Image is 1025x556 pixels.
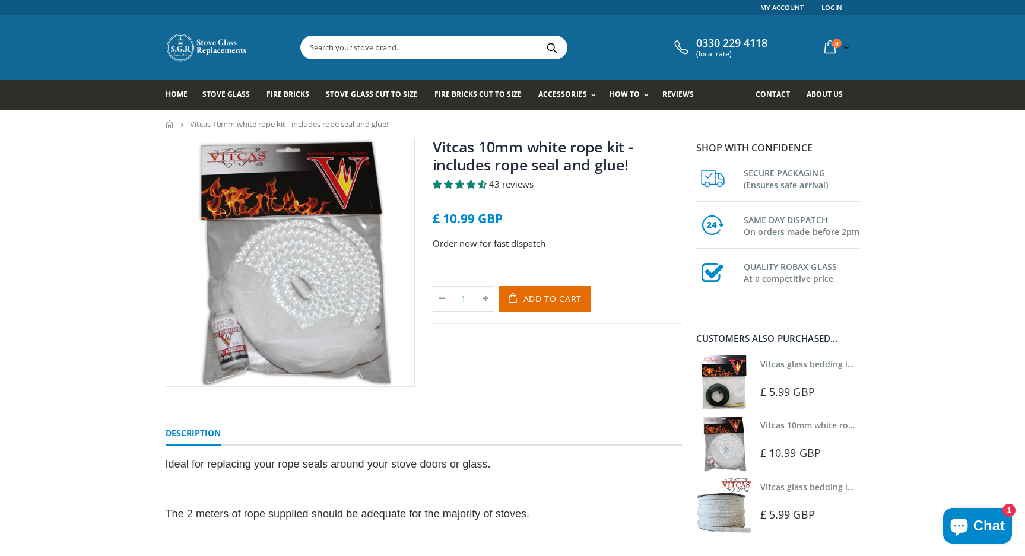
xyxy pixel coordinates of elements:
a: Vitcas 10mm white rope kit - includes rope seal and glue! [433,136,633,174]
img: Vitcas stove glass bedding in tape [696,355,751,410]
img: Stove Glass Replacement [166,33,249,62]
span: Vitcas 10mm white rope kit - includes rope seal and glue! [190,119,388,129]
span: 0330 229 4118 [696,37,767,50]
a: About us [807,80,852,110]
a: 0330 229 4118 (local rate) [671,37,767,58]
h3: QUALITY ROBAX GLASS At a competitive price [744,259,860,285]
span: £ 5.99 GBP [760,385,815,399]
span: The 2 meters of rope supplied should be adequate for the majority of stoves. [166,508,530,520]
span: Add to Cart [523,293,582,304]
span: 4.67 stars [433,178,489,190]
a: Contact [756,80,799,110]
span: £ 10.99 GBP [433,210,503,227]
a: Vitcas glass bedding in tape - 2mm x 15mm x 2 meters (White) [760,481,1013,493]
a: Stove Glass Cut To Size [326,80,427,110]
img: Vitcas white rope, glue and gloves kit 10mm [696,416,751,471]
a: Vitcas 10mm white rope kit - includes rope seal and glue! [760,420,993,431]
a: Home [166,80,196,110]
span: About us [807,89,843,99]
input: Search your stove brand... [301,36,700,59]
span: Ideal for replacing your rope seals around your stove doors or glass. [166,458,491,470]
span: Home [166,89,188,99]
img: Vitcas stove glass bedding in tape [696,478,751,533]
a: Vitcas glass bedding in tape - 2mm x 10mm x 2 meters [760,358,982,370]
a: 0 [820,36,852,59]
span: Fire Bricks [266,89,309,99]
span: Reviews [662,89,694,99]
a: Description [166,422,221,446]
p: Shop with confidence [696,141,860,155]
span: 43 reviews [489,178,534,190]
a: Fire Bricks [266,80,318,110]
a: Reviews [662,80,703,110]
span: Contact [756,89,790,99]
h3: SECURE PACKAGING (Ensures safe arrival) [744,165,860,191]
span: £ 10.99 GBP [760,446,821,460]
a: Stove Glass [202,80,259,110]
a: How To [610,80,655,110]
a: Home [166,120,174,128]
a: Accessories [538,80,601,110]
button: Search [539,36,566,59]
span: Fire Bricks Cut To Size [434,89,522,99]
span: (local rate) [696,50,767,58]
a: Fire Bricks Cut To Size [434,80,531,110]
p: Order now for fast dispatch [433,237,682,250]
span: £ 5.99 GBP [760,507,815,522]
span: Stove Glass [202,89,250,99]
img: nt-kit-12mm-dia.white-fire-rope-adhesive-517-p_800x_crop_center.jpg [166,138,414,386]
span: How To [610,89,640,99]
span: Stove Glass Cut To Size [326,89,418,99]
h3: SAME DAY DISPATCH On orders made before 2pm [744,212,860,238]
div: Customers also purchased... [696,334,860,343]
span: 0 [832,39,842,48]
inbox-online-store-chat: Shopify online store chat [940,508,1016,547]
button: Add to Cart [499,286,592,312]
span: Accessories [538,89,586,99]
